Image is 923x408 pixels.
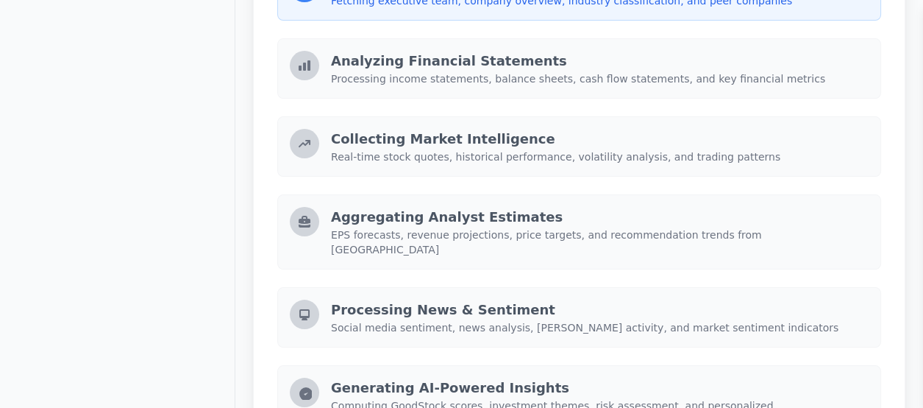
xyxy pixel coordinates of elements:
h3: Processing News & Sentiment [331,300,869,320]
h3: Collecting Market Intelligence [331,129,869,150]
p: EPS forecasts, revenue projections, price targets, and recommendation trends from [GEOGRAPHIC_DATA] [331,228,869,257]
h3: Generating AI-Powered Insights [331,378,869,398]
p: Real-time stock quotes, historical performance, volatility analysis, and trading patterns [331,150,869,164]
h3: Analyzing Financial Statements [331,51,869,71]
h3: Aggregating Analyst Estimates [331,207,869,228]
p: Processing income statements, balance sheets, cash flow statements, and key financial metrics [331,71,869,86]
p: Social media sentiment, news analysis, [PERSON_NAME] activity, and market sentiment indicators [331,320,869,335]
